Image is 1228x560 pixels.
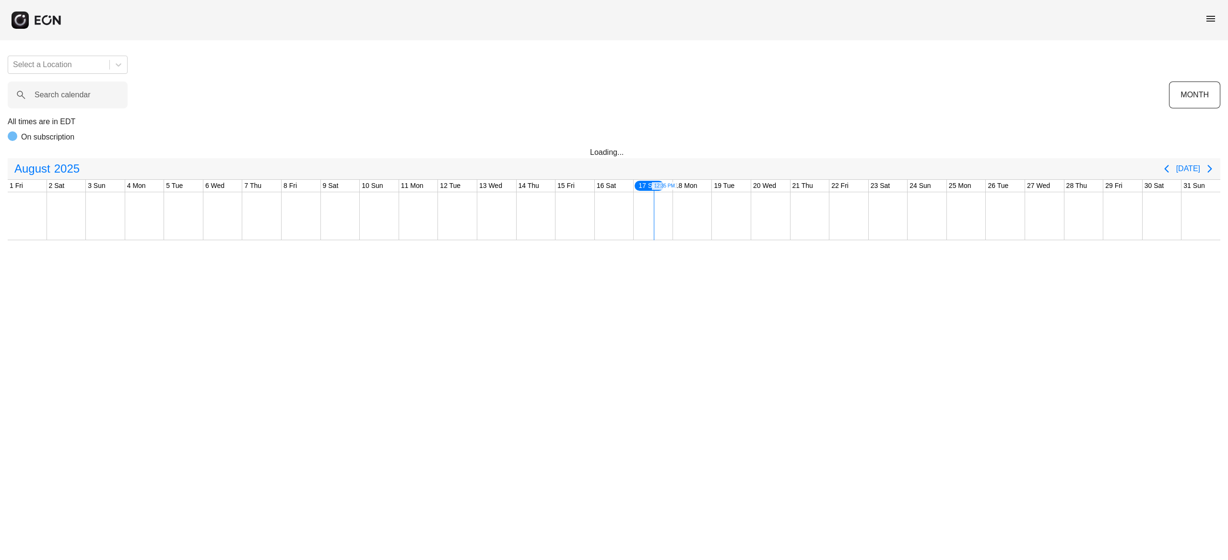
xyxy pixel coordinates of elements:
div: 21 Thu [791,180,815,192]
div: 29 Fri [1103,180,1124,192]
div: 6 Wed [203,180,226,192]
div: 13 Wed [477,180,504,192]
button: August2025 [9,159,85,178]
div: 24 Sun [908,180,933,192]
div: 27 Wed [1025,180,1052,192]
div: 9 Sat [321,180,341,192]
div: Loading... [590,147,638,158]
p: On subscription [21,131,74,143]
div: 23 Sat [869,180,892,192]
p: All times are in EDT [8,116,1220,128]
div: 8 Fri [282,180,299,192]
div: 14 Thu [517,180,541,192]
div: 12 Tue [438,180,462,192]
div: 28 Thu [1064,180,1089,192]
button: MONTH [1169,82,1220,108]
div: 26 Tue [986,180,1010,192]
button: [DATE] [1176,160,1200,177]
div: 31 Sun [1181,180,1206,192]
div: 19 Tue [712,180,736,192]
span: August [12,159,52,178]
button: Previous page [1157,159,1176,178]
div: 22 Fri [829,180,850,192]
button: Next page [1200,159,1219,178]
div: 16 Sat [595,180,618,192]
span: menu [1205,13,1216,24]
div: 7 Thu [242,180,263,192]
div: 11 Mon [399,180,425,192]
div: 1 Fri [8,180,25,192]
div: 20 Wed [751,180,778,192]
div: 2 Sat [47,180,67,192]
div: 18 Mon [673,180,699,192]
div: 17 Sun [634,180,664,192]
span: 2025 [52,159,82,178]
div: 5 Tue [164,180,185,192]
div: 25 Mon [947,180,973,192]
label: Search calendar [35,89,91,101]
div: 4 Mon [125,180,148,192]
div: 10 Sun [360,180,385,192]
div: 15 Fri [555,180,577,192]
div: 3 Sun [86,180,107,192]
div: 30 Sat [1143,180,1166,192]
